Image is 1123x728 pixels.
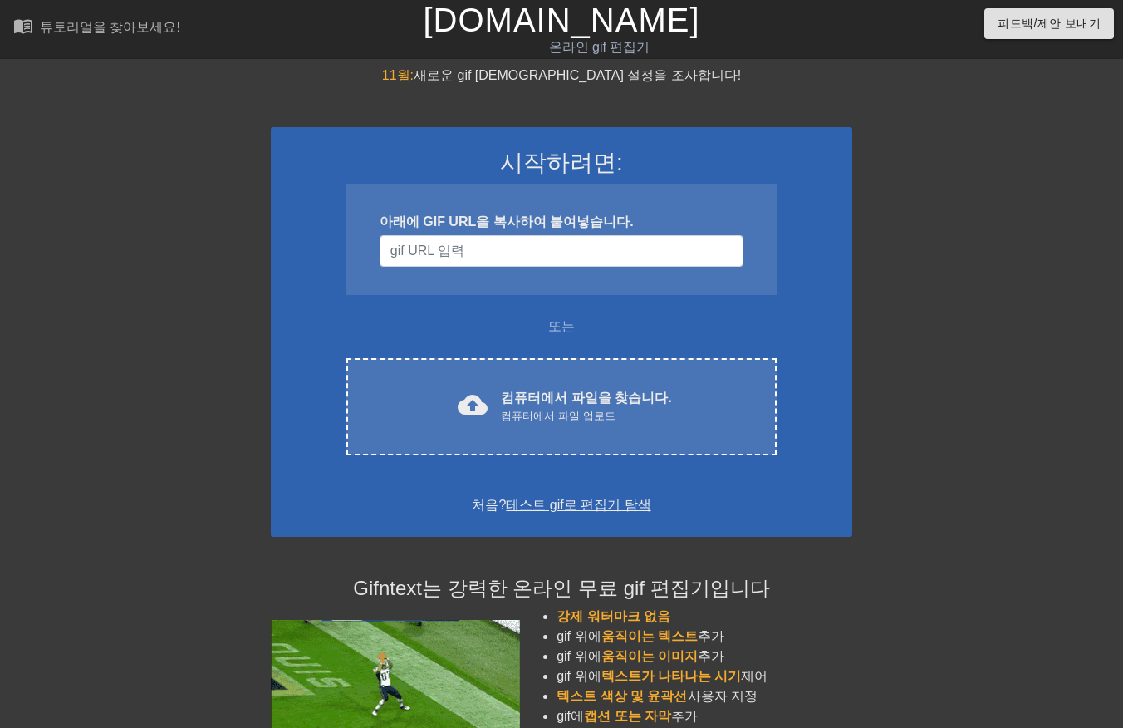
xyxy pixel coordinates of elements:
li: 사용자 지정 [557,686,852,706]
span: cloud_upload [458,390,488,420]
div: 아래에 GIF URL을 복사하여 붙여넣습니다. [380,212,743,232]
li: gif 위에 제어 [557,667,852,686]
span: 11월: [382,68,414,82]
span: 움직이는 이미지 [601,649,698,663]
div: 컴퓨터에서 파일 업로드 [501,408,671,425]
span: 피드백/제안 보내기 [998,13,1101,34]
li: gif에 추가 [557,706,852,726]
div: 튜토리얼을 찾아보세요! [40,20,180,34]
span: 캡션 또는 자막 [584,709,671,723]
li: gif 위에 추가 [557,647,852,667]
div: 온라인 gif 편집기 [383,37,817,57]
span: 강제 워터마크 없음 [557,609,670,623]
li: gif 위에 추가 [557,627,852,647]
div: 또는 [314,317,809,337]
a: [DOMAIN_NAME] [423,2,699,38]
span: menu_book [13,16,33,36]
span: 움직이는 텍스트 [601,629,698,643]
span: 텍스트 색상 및 윤곽선 [557,689,687,703]
a: 테스트 gif로 편집기 탐색 [506,498,650,512]
a: 튜토리얼을 찾아보세요! [13,16,180,42]
h3: 시작하려면: [292,149,831,177]
span: 텍스트가 나타나는 시기 [601,669,742,683]
input: 사용자 이름 [380,235,743,267]
div: 새로운 gif [DEMOGRAPHIC_DATA] 설정을 조사합니다! [271,66,852,86]
button: 피드백/제안 보내기 [984,8,1114,39]
h4: Gifntext는 강력한 온라인 무료 gif 편집기입니다 [271,577,852,601]
font: 컴퓨터에서 파일을 찾습니다. [501,391,671,405]
div: 처음? [292,495,831,515]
